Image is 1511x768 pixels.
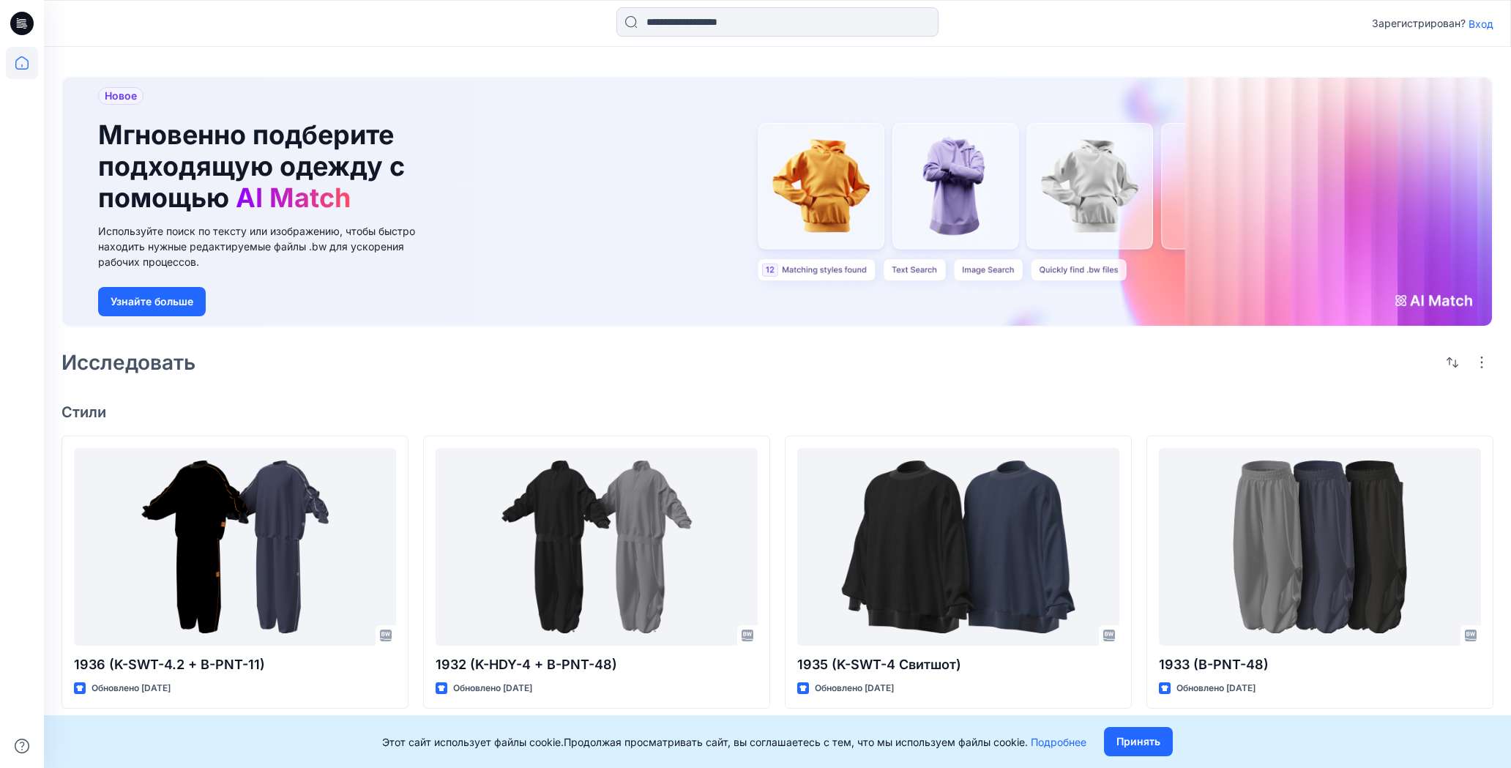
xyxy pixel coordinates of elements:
p: 1932 (K-HDY-4 + B-PNT-48) [436,655,758,675]
button: Принять [1104,727,1173,756]
ya-tr-span: 1935 (K-SWT-4 Свитшот) [797,657,961,672]
ya-tr-span: Вход [1469,18,1493,30]
ya-tr-span: Узнайте больше [111,294,193,310]
ya-tr-span: Продолжая просматривать сайт, вы соглашаетесь с тем, что мы используем файлы cookie. [564,736,1028,748]
ya-tr-span: Новое [105,89,137,102]
ya-tr-span: AI Match [236,182,351,214]
ya-tr-span: Стили [61,403,106,421]
ya-tr-span: Зарегистрирован? [1372,17,1466,29]
a: 1936 (K-SWT-4.2 + B-PNT-11) [74,448,396,646]
ya-tr-span: Обновлено [DATE] [92,682,171,693]
ya-tr-span: Этот сайт использует файлы cookie. [382,736,564,748]
ya-tr-span: Принять [1116,734,1160,750]
p: Обновлено [DATE] [1176,681,1256,696]
p: Обновлено [DATE] [453,681,532,696]
ya-tr-span: Исследовать [61,350,195,375]
ya-tr-span: 1933 (B-PNT-48) [1159,657,1269,672]
button: Узнайте больше [98,287,206,316]
p: 1936 (K-SWT-4.2 + B-PNT-11) [74,655,396,675]
a: 1932 (K-HDY-4 + B-PNT-48) [436,448,758,646]
ya-tr-span: Мгновенно подберите подходящую одежду с помощью [98,119,405,214]
ya-tr-span: Используйте поиск по тексту или изображению, чтобы быстро находить нужные редактируемые файлы .bw... [98,225,415,268]
p: Обновлено [DATE] [815,681,894,696]
a: 1935 (K-SWT-4 Свитшот) [797,448,1119,646]
a: 1933 (B-PNT-48) [1159,448,1481,646]
a: Подробнее [1031,736,1086,748]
